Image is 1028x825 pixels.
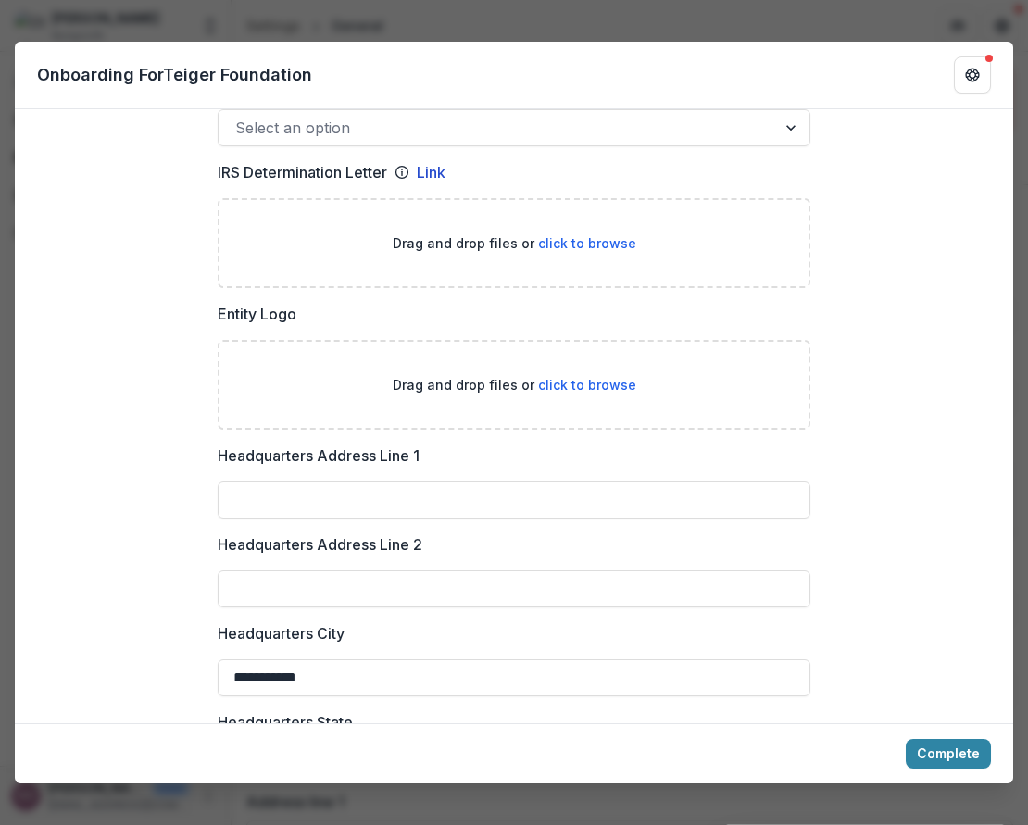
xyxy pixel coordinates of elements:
[218,444,420,467] p: Headquarters Address Line 1
[218,711,353,733] p: Headquarters State
[218,161,387,183] p: IRS Determination Letter
[218,303,296,325] p: Entity Logo
[954,56,991,94] button: Get Help
[906,739,991,769] button: Complete
[538,235,636,251] span: click to browse
[538,377,636,393] span: click to browse
[218,533,422,556] p: Headquarters Address Line 2
[37,62,312,87] p: Onboarding For Teiger Foundation
[393,375,636,394] p: Drag and drop files or
[393,233,636,253] p: Drag and drop files or
[417,161,445,183] a: Link
[218,622,345,644] p: Headquarters City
